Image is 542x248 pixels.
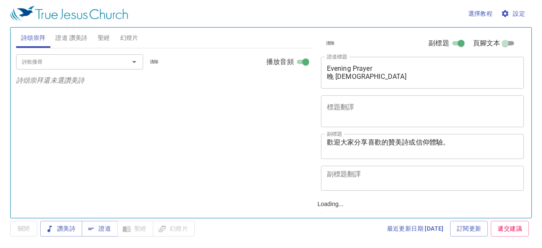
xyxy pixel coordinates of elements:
button: 讚美詩 [40,221,82,237]
span: 證道 [88,223,111,234]
div: Loading... [314,24,530,215]
a: 訂閱更新 [450,221,488,237]
span: 詩頌崇拜 [21,33,46,43]
button: Open [128,56,140,68]
span: 最近更新日期 [DATE] [387,223,444,234]
a: 遞交建議 [491,221,529,237]
span: 讚美詩 [47,223,75,234]
span: 清除 [326,39,335,47]
button: 清除 [321,38,340,48]
span: 證道 讚美詩 [55,33,87,43]
textarea: 歡迎大家分享喜歡的贊美詩或信仰體驗。 [327,138,518,154]
img: True Jesus Church [10,6,128,21]
button: 清除 [145,57,164,67]
button: 選擇教程 [465,6,496,22]
span: 聖經 [98,33,110,43]
i: 詩頌崇拜還未選讚美詩 [16,76,85,84]
span: 清除 [150,58,159,66]
span: 選擇教程 [468,8,493,19]
textarea: Evening Prayer 晚 [DEMOGRAPHIC_DATA] [327,64,518,81]
span: 訂閱更新 [457,223,481,234]
a: 最近更新日期 [DATE] [384,221,447,237]
span: 遞交建議 [498,223,522,234]
span: 副標題 [429,38,449,48]
span: 設定 [503,8,525,19]
span: 頁腳文本 [473,38,501,48]
button: 證道 [82,221,118,237]
button: 設定 [499,6,528,22]
span: 播放音頻 [266,57,294,67]
span: 幻燈片 [120,33,138,43]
